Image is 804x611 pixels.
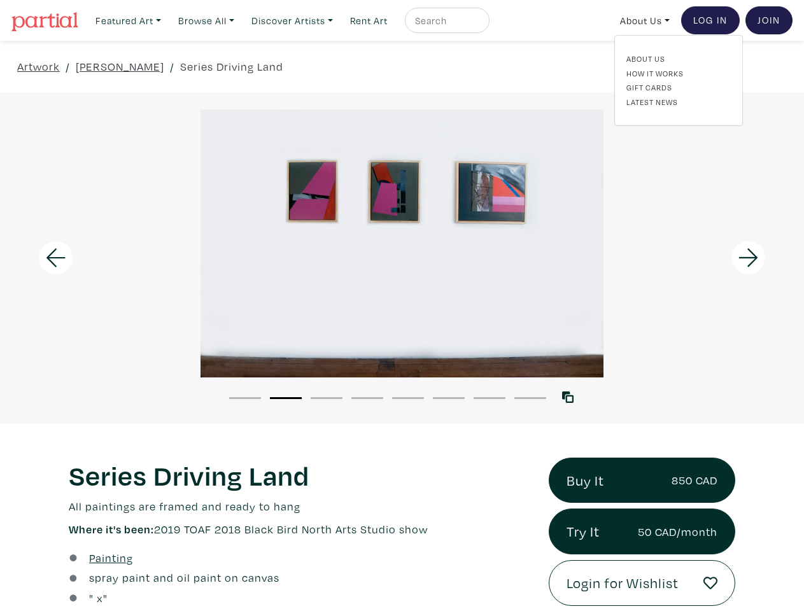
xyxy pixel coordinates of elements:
[614,35,743,126] div: Featured Art
[89,549,133,566] a: Painting
[69,458,530,492] h1: Series Driving Land
[549,458,735,503] a: Buy It850 CAD
[89,569,279,586] a: spray paint and oil paint on canvas
[626,53,731,64] a: About Us
[474,397,505,399] button: 7 of 8
[344,8,393,34] a: Rent Art
[90,8,167,34] a: Featured Art
[270,397,302,399] button: 2 of 8
[69,498,530,515] p: All paintings are framed and ready to hang
[351,397,383,399] button: 4 of 8
[433,397,465,399] button: 6 of 8
[89,551,133,565] u: Painting
[745,6,793,34] a: Join
[246,8,339,34] a: Discover Artists
[414,13,477,29] input: Search
[626,67,731,79] a: How It Works
[66,58,70,75] span: /
[76,58,164,75] a: [PERSON_NAME]
[229,397,261,399] button: 1 of 8
[514,397,546,399] button: 8 of 8
[173,8,240,34] a: Browse All
[17,58,60,75] a: Artwork
[69,521,530,538] p: 2019 TOAF 2018 Black Bird North Arts Studio show
[626,96,731,108] a: Latest News
[69,522,154,537] span: Where it's been:
[626,81,731,93] a: Gift Cards
[180,58,283,75] a: Series Driving Land
[89,589,108,607] div: " x "
[392,397,424,399] button: 5 of 8
[567,572,679,594] span: Login for Wishlist
[614,8,675,34] a: About Us
[681,6,740,34] a: Log In
[311,397,342,399] button: 3 of 8
[638,523,717,540] small: 50 CAD/month
[170,58,174,75] span: /
[549,560,735,606] a: Login for Wishlist
[549,509,735,554] a: Try It50 CAD/month
[672,472,717,489] small: 850 CAD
